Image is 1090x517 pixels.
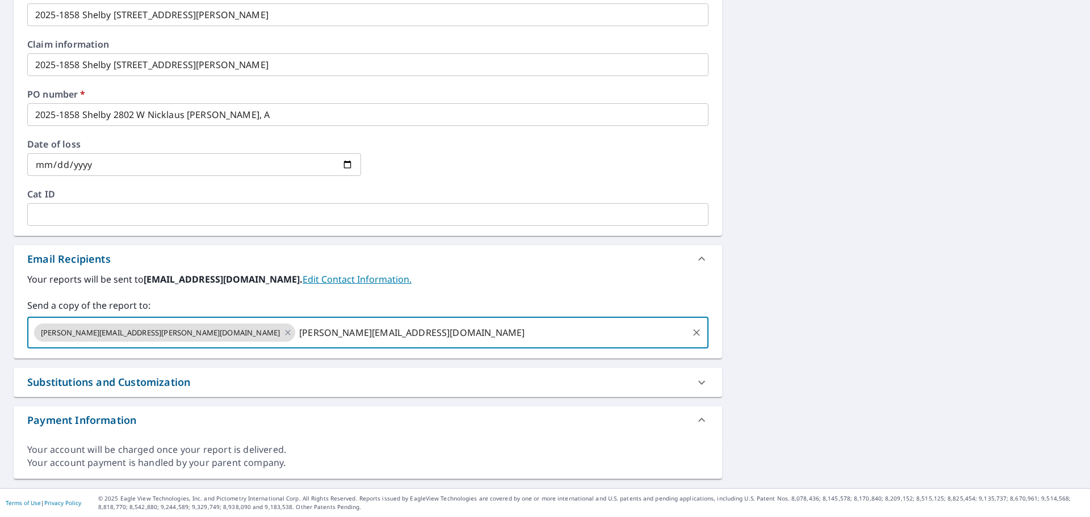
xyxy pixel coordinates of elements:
a: EditContactInfo [303,273,412,285]
div: Payment Information [27,413,136,428]
div: Your account payment is handled by your parent company. [27,456,708,469]
div: Email Recipients [27,251,111,267]
p: | [6,499,81,506]
div: Substitutions and Customization [27,375,190,390]
p: © 2025 Eagle View Technologies, Inc. and Pictometry International Corp. All Rights Reserved. Repo... [98,494,1084,511]
div: Your account will be charged once your report is delivered. [27,443,708,456]
span: [PERSON_NAME][EMAIL_ADDRESS][PERSON_NAME][DOMAIN_NAME] [34,327,287,338]
button: Clear [689,325,705,341]
div: Payment Information [14,406,722,434]
label: Cat ID [27,190,708,199]
b: [EMAIL_ADDRESS][DOMAIN_NAME]. [144,273,303,285]
a: Terms of Use [6,499,41,507]
label: Your reports will be sent to [27,272,708,286]
div: [PERSON_NAME][EMAIL_ADDRESS][PERSON_NAME][DOMAIN_NAME] [34,323,295,342]
a: Privacy Policy [44,499,81,507]
div: Email Recipients [14,245,722,272]
label: PO number [27,90,708,99]
label: Claim information [27,40,708,49]
div: Substitutions and Customization [14,368,722,397]
label: Send a copy of the report to: [27,299,708,312]
label: Date of loss [27,140,361,149]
